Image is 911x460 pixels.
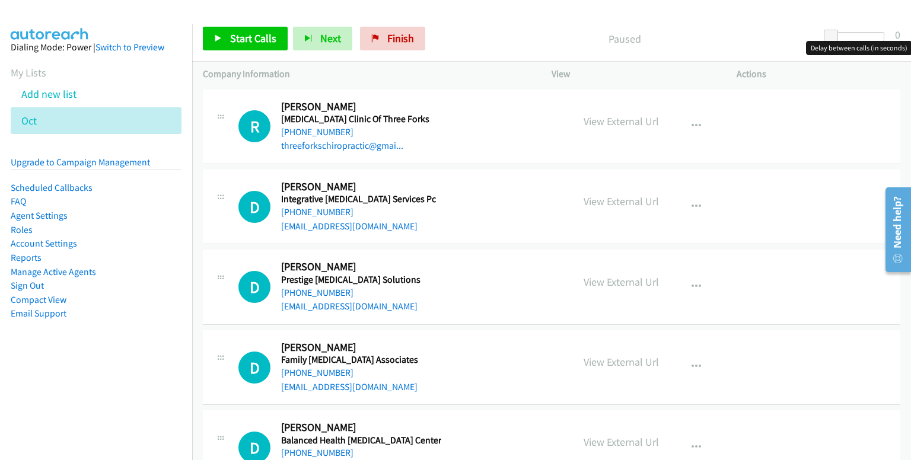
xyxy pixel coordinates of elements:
[11,308,66,319] a: Email Support
[238,191,270,223] div: The call is yet to be attempted
[21,87,77,101] a: Add new list
[281,301,418,312] a: [EMAIL_ADDRESS][DOMAIN_NAME]
[281,381,418,392] a: [EMAIL_ADDRESS][DOMAIN_NAME]
[11,294,66,305] a: Compact View
[11,224,33,235] a: Roles
[238,191,270,223] h1: D
[281,140,403,151] a: threeforkschiropractic@gmai...
[281,206,353,218] a: [PHONE_NUMBER]
[11,266,96,277] a: Manage Active Agents
[11,40,181,55] div: Dialing Mode: Power |
[238,110,270,142] h1: R
[11,252,42,263] a: Reports
[11,182,93,193] a: Scheduled Callbacks
[281,367,353,378] a: [PHONE_NUMBER]
[281,260,432,274] h2: [PERSON_NAME]
[230,31,276,45] span: Start Calls
[238,352,270,384] div: The call is yet to be attempted
[11,238,77,249] a: Account Settings
[281,180,432,194] h2: [PERSON_NAME]
[584,354,659,370] p: View External Url
[584,274,659,290] p: View External Url
[238,271,270,303] h1: D
[737,67,900,81] p: Actions
[584,434,659,450] p: View External Url
[281,126,353,138] a: [PHONE_NUMBER]
[281,341,432,354] h2: [PERSON_NAME]
[895,27,900,43] div: 0
[441,31,808,47] p: Paused
[21,114,37,127] a: Oct
[320,31,341,45] span: Next
[387,31,414,45] span: Finish
[877,183,911,277] iframe: Resource Center
[584,193,659,209] p: View External Url
[281,221,418,232] a: [EMAIL_ADDRESS][DOMAIN_NAME]
[203,67,530,81] p: Company Information
[281,287,353,298] a: [PHONE_NUMBER]
[281,354,432,366] h5: Family [MEDICAL_DATA] Associates
[281,113,432,125] h5: [MEDICAL_DATA] Clinic Of Three Forks
[281,421,432,435] h2: [PERSON_NAME]
[11,156,150,168] a: Upgrade to Campaign Management
[281,193,436,205] h5: Integrative [MEDICAL_DATA] Services Pc
[281,100,432,114] h2: [PERSON_NAME]
[293,27,352,50] button: Next
[11,210,68,221] a: Agent Settings
[11,66,46,79] a: My Lists
[552,67,715,81] p: View
[584,113,659,129] p: View External Url
[281,274,432,286] h5: Prestige [MEDICAL_DATA] Solutions
[11,196,26,207] a: FAQ
[11,280,44,291] a: Sign Out
[238,271,270,303] div: The call is yet to be attempted
[360,27,425,50] a: Finish
[281,447,353,458] a: [PHONE_NUMBER]
[281,435,441,446] h5: Balanced Health [MEDICAL_DATA] Center
[95,41,164,53] a: Switch to Preview
[238,352,270,384] h1: D
[203,27,288,50] a: Start Calls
